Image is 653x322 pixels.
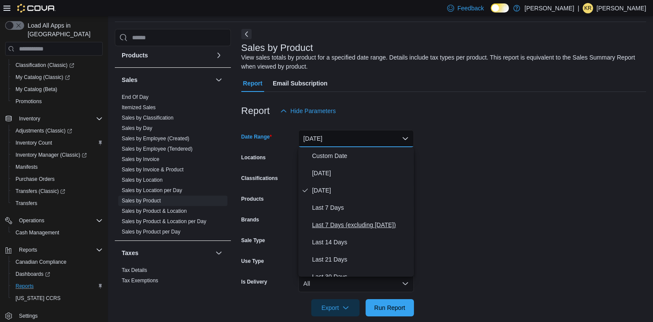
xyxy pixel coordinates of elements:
a: Tax Details [122,267,147,273]
span: Manifests [16,164,38,170]
button: Cash Management [9,227,106,239]
a: Sales by Location [122,177,163,183]
span: Promotions [16,98,42,105]
a: Inventory Count [12,138,56,148]
a: Sales by Employee (Created) [122,136,189,142]
span: Settings [16,310,103,321]
button: Reports [9,280,106,292]
a: Sales by Invoice & Product [122,167,183,173]
a: Promotions [12,96,45,107]
span: Hide Parameters [290,107,336,115]
span: Adjustments (Classic) [12,126,103,136]
a: Sales by Product & Location per Day [122,218,206,224]
span: Canadian Compliance [16,259,66,265]
span: [DATE] [312,168,410,178]
a: Canadian Compliance [12,257,70,267]
span: Classification (Classic) [12,60,103,70]
button: Hide Parameters [277,102,339,120]
button: Purchase Orders [9,173,106,185]
span: Cash Management [12,227,103,238]
a: Sales by Day [122,125,152,131]
span: Inventory Count [12,138,103,148]
a: Sales by Invoice [122,156,159,162]
a: Manifests [12,162,41,172]
a: Transfers [12,198,41,208]
span: Cash Management [16,229,59,236]
a: Settings [16,311,41,321]
span: End Of Day [122,94,148,101]
span: Tax Exemptions [122,277,158,284]
span: Sales by Location [122,177,163,183]
span: Sales by Classification [122,114,174,121]
button: Promotions [9,95,106,107]
h3: Report [241,106,270,116]
span: My Catalog (Classic) [12,72,103,82]
span: Sales by Product [122,197,161,204]
button: Canadian Compliance [9,256,106,268]
button: [DATE] [298,130,414,147]
button: Sales [122,76,212,84]
span: My Catalog (Classic) [16,74,70,81]
button: Settings [2,309,106,322]
label: Brands [241,216,259,223]
span: Sales by Employee (Tendered) [122,145,192,152]
span: Adjustments (Classic) [16,127,72,134]
span: Inventory Manager (Classic) [16,152,87,158]
span: Inventory [16,114,103,124]
span: KR [584,3,592,13]
a: End Of Day [122,94,148,100]
p: | [577,3,579,13]
button: Taxes [122,249,212,257]
span: Sales by Employee (Created) [122,135,189,142]
span: Report [243,75,262,92]
span: Inventory Manager (Classic) [12,150,103,160]
span: Sales by Day [122,125,152,132]
p: [PERSON_NAME] [524,3,574,13]
button: Run Report [366,299,414,316]
a: Tax Exemptions [122,278,158,284]
span: Classification (Classic) [16,62,74,69]
a: Adjustments (Classic) [9,125,106,137]
span: Load All Apps in [GEOGRAPHIC_DATA] [24,21,103,38]
span: Sales by Product per Day [122,228,180,235]
a: Sales by Product per Day [122,229,180,235]
a: Sales by Product & Location [122,208,187,214]
button: Inventory [16,114,44,124]
span: Inventory Count [16,139,52,146]
img: Cova [17,4,56,13]
button: Transfers [9,197,106,209]
a: Dashboards [12,269,54,279]
span: Itemized Sales [122,104,156,111]
button: Export [311,299,360,316]
label: Locations [241,154,266,161]
label: Is Delivery [241,278,267,285]
button: Reports [16,245,41,255]
span: Operations [16,215,103,226]
span: Sales by Product & Location [122,208,187,215]
button: Operations [16,215,48,226]
span: Settings [19,313,38,319]
div: Kelsie Rutledge [583,3,593,13]
a: Sales by Location per Day [122,187,182,193]
a: Dashboards [9,268,106,280]
a: My Catalog (Classic) [12,72,73,82]
a: Cash Management [12,227,63,238]
a: My Catalog (Classic) [9,71,106,83]
span: Sales by Invoice & Product [122,166,183,173]
span: Washington CCRS [12,293,103,303]
button: My Catalog (Beta) [9,83,106,95]
h3: Sales by Product [241,43,313,53]
button: Products [122,51,212,60]
a: Classification (Classic) [12,60,78,70]
a: Inventory Manager (Classic) [12,150,90,160]
button: Next [241,29,252,39]
span: Dashboards [16,271,50,278]
label: Sale Type [241,237,265,244]
h3: Taxes [122,249,139,257]
span: Reports [16,283,34,290]
a: My Catalog (Beta) [12,84,61,95]
button: Manifests [9,161,106,173]
button: Inventory [2,113,106,125]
